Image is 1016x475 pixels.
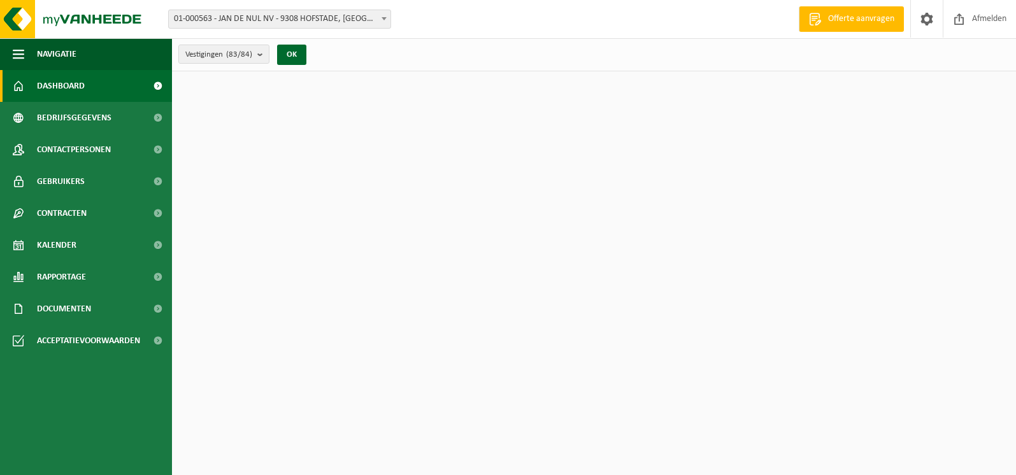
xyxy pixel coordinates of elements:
[185,45,252,64] span: Vestigingen
[37,293,91,325] span: Documenten
[277,45,306,65] button: OK
[37,70,85,102] span: Dashboard
[37,197,87,229] span: Contracten
[37,38,76,70] span: Navigatie
[226,50,252,59] count: (83/84)
[169,10,390,28] span: 01-000563 - JAN DE NUL NV - 9308 HOFSTADE, TRAGEL 60
[37,166,85,197] span: Gebruikers
[37,261,86,293] span: Rapportage
[37,325,140,357] span: Acceptatievoorwaarden
[37,102,111,134] span: Bedrijfsgegevens
[37,229,76,261] span: Kalender
[178,45,269,64] button: Vestigingen(83/84)
[799,6,904,32] a: Offerte aanvragen
[825,13,898,25] span: Offerte aanvragen
[168,10,391,29] span: 01-000563 - JAN DE NUL NV - 9308 HOFSTADE, TRAGEL 60
[37,134,111,166] span: Contactpersonen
